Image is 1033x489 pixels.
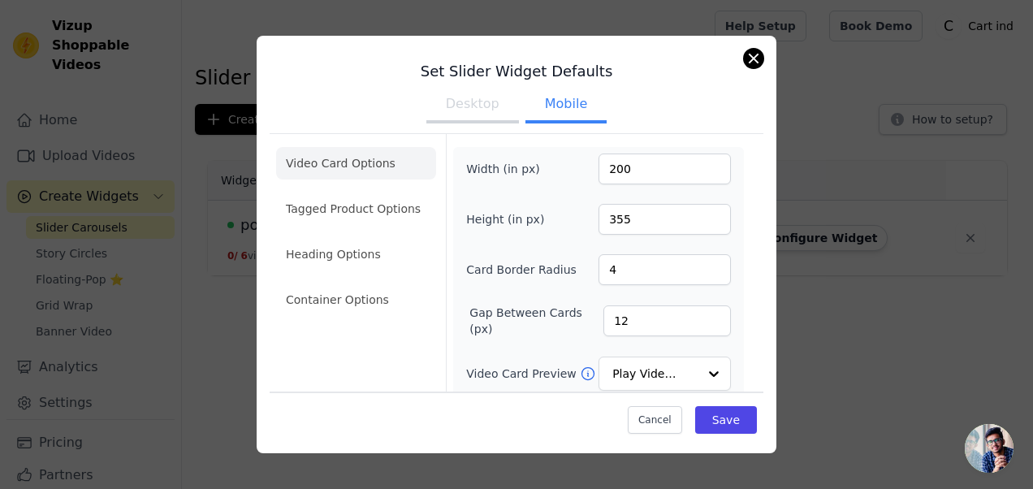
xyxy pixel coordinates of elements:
[466,366,579,382] label: Video Card Preview
[695,406,757,434] button: Save
[628,406,682,434] button: Cancel
[466,161,555,177] label: Width (in px)
[469,305,603,337] label: Gap Between Cards (px)
[965,424,1014,473] a: Open chat
[276,238,436,270] li: Heading Options
[525,88,607,123] button: Mobile
[276,193,436,225] li: Tagged Product Options
[276,283,436,316] li: Container Options
[466,262,577,278] label: Card Border Radius
[744,49,763,68] button: Close modal
[426,88,519,123] button: Desktop
[276,147,436,180] li: Video Card Options
[270,62,763,81] h3: Set Slider Widget Defaults
[466,211,555,227] label: Height (in px)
